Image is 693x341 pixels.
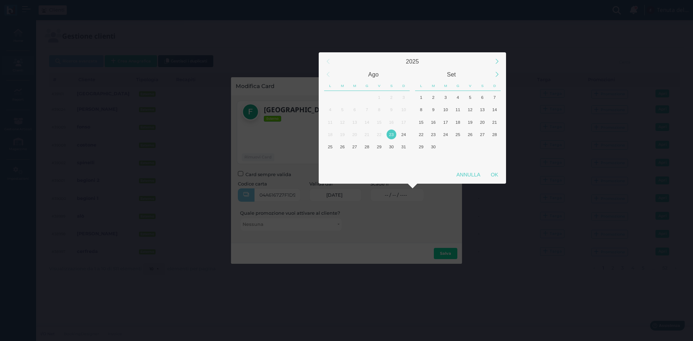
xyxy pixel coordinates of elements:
[488,91,501,103] div: Domenica, Settembre 7
[413,68,491,81] div: Settembre
[325,105,335,114] div: 4
[350,105,359,114] div: 6
[337,130,347,139] div: 19
[397,91,410,103] div: Domenica, Agosto 3
[350,117,359,127] div: 13
[452,128,464,140] div: Giovedì, Settembre 25
[349,153,361,165] div: Mercoledì, Settembre 3
[336,153,349,165] div: Martedì, Settembre 2
[337,142,347,152] div: 26
[488,81,501,91] div: Domenica
[415,128,427,140] div: Lunedì, Settembre 22
[452,91,464,103] div: Giovedì, Settembre 4
[361,141,373,153] div: Giovedì, Agosto 28
[324,81,336,91] div: Lunedì
[488,128,501,140] div: Domenica, Settembre 28
[453,130,463,139] div: 25
[428,92,438,102] div: 2
[373,91,385,103] div: Venerdì, Agosto 1
[428,130,438,139] div: 23
[453,117,463,127] div: 18
[464,153,476,165] div: Venerdì, Ottobre 10
[385,116,397,128] div: Sabato, Agosto 16
[427,141,440,153] div: Martedì, Settembre 30
[385,81,397,91] div: Sabato
[488,116,501,128] div: Domenica, Settembre 21
[428,105,438,114] div: 9
[362,117,372,127] div: 14
[440,91,452,103] div: Mercoledì, Settembre 3
[464,104,476,116] div: Venerdì, Settembre 12
[349,104,361,116] div: Mercoledì, Agosto 6
[488,104,501,116] div: Domenica, Settembre 14
[350,130,359,139] div: 20
[478,130,487,139] div: 27
[490,105,500,114] div: 14
[464,116,476,128] div: Venerdì, Settembre 19
[373,81,385,91] div: Venerdì
[325,130,335,139] div: 18
[440,141,452,153] div: Mercoledì, Ottobre 1
[399,130,409,139] div: 24
[441,105,450,114] div: 10
[465,105,475,114] div: 12
[488,153,501,165] div: Domenica, Ottobre 12
[324,153,336,165] div: Lunedì, Settembre 1
[440,116,452,128] div: Mercoledì, Settembre 17
[440,104,452,116] div: Mercoledì, Settembre 10
[324,91,336,103] div: Lunedì, Luglio 28
[324,141,336,153] div: Lunedì, Agosto 25
[490,130,500,139] div: 28
[476,81,488,91] div: Sabato
[361,104,373,116] div: Giovedì, Agosto 7
[476,104,488,116] div: Sabato, Settembre 13
[476,116,488,128] div: Sabato, Settembre 20
[489,54,505,69] div: Next Year
[490,117,500,127] div: 21
[399,142,409,152] div: 31
[320,54,336,69] div: Previous Year
[324,128,336,140] div: Lunedì, Agosto 18
[465,92,475,102] div: 5
[415,141,427,153] div: Lunedì, Settembre 29
[485,168,504,181] div: OK
[361,116,373,128] div: Giovedì, Agosto 14
[440,128,452,140] div: Mercoledì, Settembre 24
[336,141,349,153] div: Martedì, Agosto 26
[324,116,336,128] div: Lunedì, Agosto 11
[399,92,409,102] div: 3
[325,117,335,127] div: 11
[427,128,440,140] div: Martedì, Settembre 23
[362,105,372,114] div: 7
[387,142,396,152] div: 30
[489,67,505,82] div: Next Month
[415,81,427,91] div: Lunedì
[416,117,426,127] div: 15
[427,81,440,91] div: Martedì
[399,105,409,114] div: 10
[441,117,450,127] div: 17
[452,81,464,91] div: Giovedì
[373,116,385,128] div: Venerdì, Agosto 15
[350,142,359,152] div: 27
[397,81,410,91] div: Domenica
[428,117,438,127] div: 16
[427,91,440,103] div: Martedì, Settembre 2
[385,91,397,103] div: Sabato, Agosto 2
[324,104,336,116] div: Lunedì, Agosto 4
[476,153,488,165] div: Sabato, Ottobre 11
[385,104,397,116] div: Sabato, Agosto 9
[374,142,384,152] div: 29
[373,104,385,116] div: Venerdì, Agosto 8
[415,104,427,116] div: Lunedì, Settembre 8
[361,128,373,140] div: Giovedì, Agosto 21
[362,130,372,139] div: 21
[325,142,335,152] div: 25
[362,142,372,152] div: 28
[476,141,488,153] div: Sabato, Ottobre 4
[397,128,410,140] div: Domenica, Agosto 24
[428,142,438,152] div: 30
[427,116,440,128] div: Martedì, Settembre 16
[490,92,500,102] div: 7
[374,92,384,102] div: 1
